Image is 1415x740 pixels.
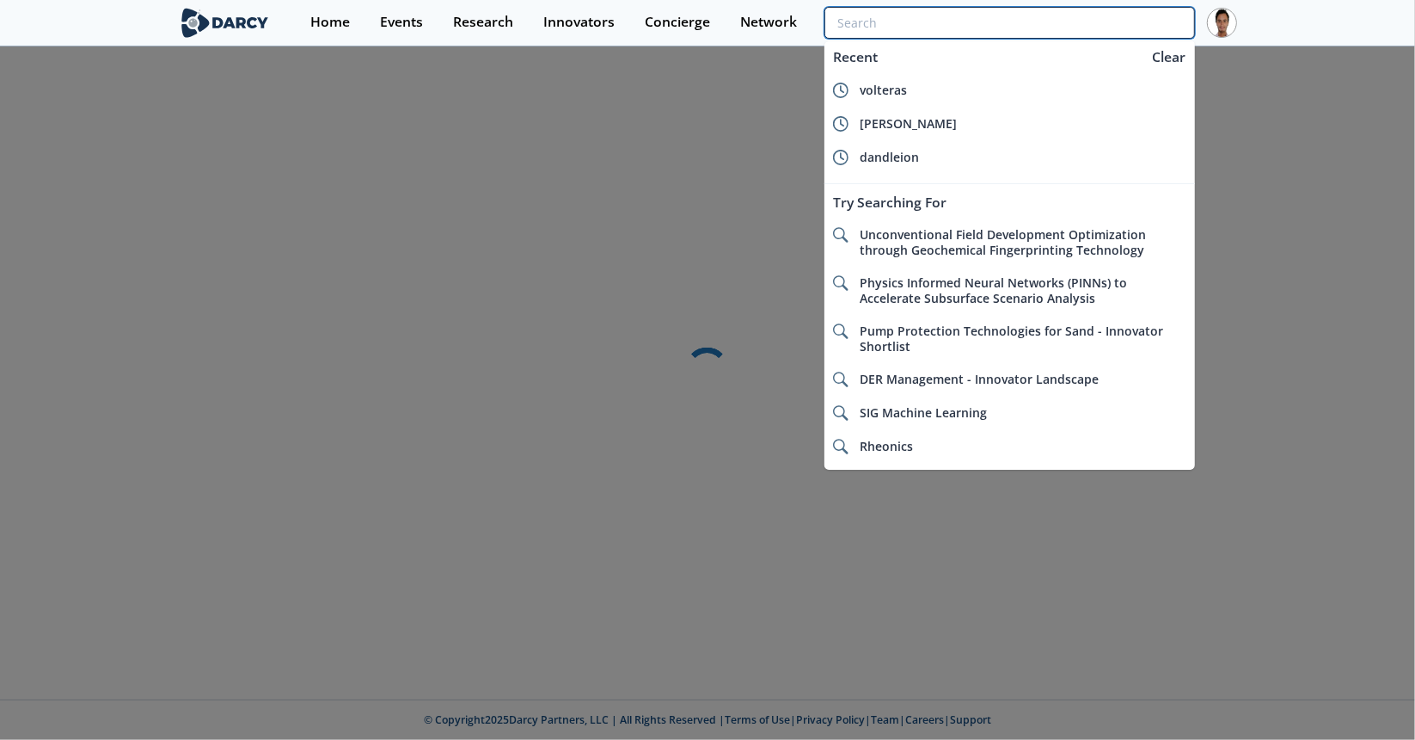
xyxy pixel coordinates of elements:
img: icon [833,116,848,132]
img: icon [833,275,848,291]
div: Try Searching For [824,187,1195,219]
div: Research [453,15,513,29]
div: Concierge [645,15,710,29]
input: Advanced Search [824,7,1195,39]
span: [PERSON_NAME] [860,115,957,132]
span: Unconventional Field Development Optimization through Geochemical Fingerprinting Technology [860,226,1146,258]
div: Clear [1147,47,1192,67]
img: icon [833,150,848,165]
span: SIG Machine Learning [860,404,987,421]
span: dandleion [860,149,919,165]
img: icon [833,324,848,339]
img: logo-wide.svg [178,8,272,38]
span: Physics Informed Neural Networks (PINNs) to Accelerate Subsurface Scenario Analysis [860,274,1127,306]
span: DER Management - Innovator Landscape [860,371,1099,387]
span: volteras [860,82,907,98]
span: Rheonics [860,438,913,454]
div: Innovators [543,15,615,29]
img: Profile [1207,8,1237,38]
img: icon [833,439,848,454]
img: icon [833,83,848,98]
img: icon [833,372,848,387]
img: icon [833,227,848,243]
div: Network [740,15,797,29]
div: Recent [824,41,1143,73]
img: icon [833,405,848,421]
div: Events [380,15,423,29]
span: Pump Protection Technologies for Sand - Innovator Shortlist [860,323,1163,355]
div: Home [310,15,350,29]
